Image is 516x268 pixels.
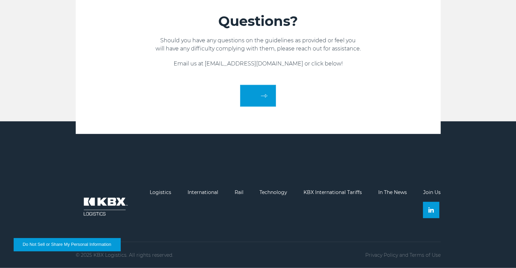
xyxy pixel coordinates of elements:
a: Join Us [423,189,440,195]
button: Do Not Sell or Share My Personal Information [14,238,120,251]
a: arrow arrow [240,85,276,107]
a: Terms of Use [410,252,441,258]
a: Privacy Policy [365,252,398,258]
a: Logistics [150,189,171,195]
a: In The News [378,189,407,195]
p: © 2025 KBX Logistics. All rights reserved. [76,252,173,258]
img: kbx logo [76,190,134,224]
p: Should you have any questions on the guidelines as provided or feel you will have any difficulty ... [76,36,441,53]
a: International [188,189,218,195]
span: and [399,252,408,258]
a: KBX International Tariffs [304,189,362,195]
h2: Questions? [76,13,441,30]
a: Technology [260,189,287,195]
p: Email us at [EMAIL_ADDRESS][DOMAIN_NAME] or click below! [76,60,441,68]
a: Rail [235,189,244,195]
img: Linkedin [428,207,434,213]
